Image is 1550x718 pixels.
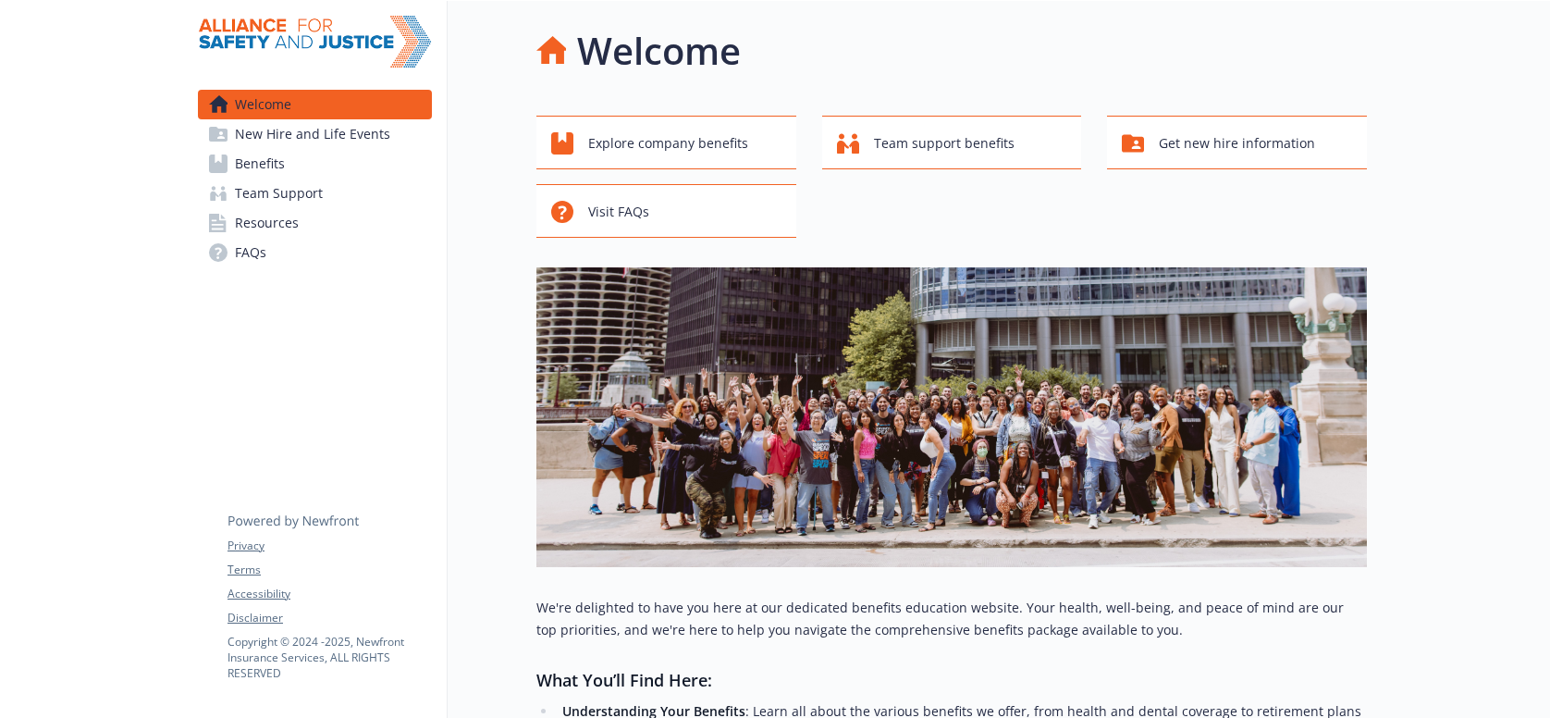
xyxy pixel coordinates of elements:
a: Accessibility [228,586,431,602]
p: Copyright © 2024 - 2025 , Newfront Insurance Services, ALL RIGHTS RESERVED [228,634,431,681]
a: Terms [228,562,431,578]
a: Welcome [198,90,432,119]
button: Team support benefits [822,116,1082,169]
a: FAQs [198,238,432,267]
a: New Hire and Life Events [198,119,432,149]
span: Team Support [235,179,323,208]
button: Visit FAQs [536,184,796,238]
button: Get new hire information [1107,116,1367,169]
span: Team support benefits [874,126,1015,161]
a: Benefits [198,149,432,179]
span: Benefits [235,149,285,179]
a: Disclaimer [228,610,431,626]
button: Explore company benefits [536,116,796,169]
img: overview page banner [536,267,1367,567]
h3: What You’ll Find Here: [536,667,1367,693]
a: Team Support [198,179,432,208]
span: Explore company benefits [588,126,748,161]
span: FAQs [235,238,266,267]
h1: Welcome [577,23,741,79]
p: We're delighted to have you here at our dedicated benefits education website. Your health, well-b... [536,597,1367,641]
span: Get new hire information [1159,126,1315,161]
span: Resources [235,208,299,238]
a: Privacy [228,538,431,554]
span: Visit FAQs [588,194,649,229]
span: Welcome [235,90,291,119]
a: Resources [198,208,432,238]
span: New Hire and Life Events [235,119,390,149]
